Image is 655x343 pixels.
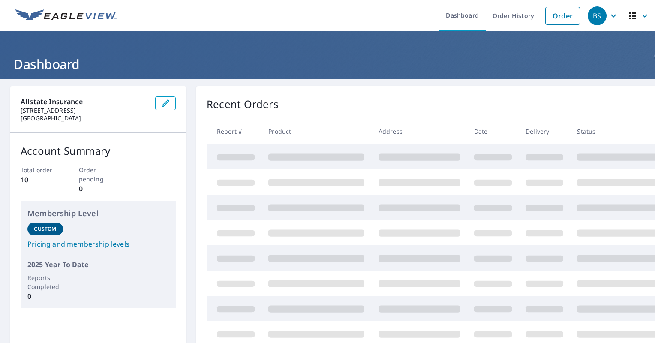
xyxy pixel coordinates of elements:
p: [STREET_ADDRESS] [21,107,148,114]
p: 0 [27,291,63,301]
th: Delivery [519,119,570,144]
div: BS [588,6,607,25]
img: EV Logo [15,9,117,22]
th: Product [261,119,371,144]
p: Allstate Insurance [21,96,148,107]
p: Recent Orders [207,96,279,112]
p: 0 [79,184,118,194]
a: Order [545,7,580,25]
p: 2025 Year To Date [27,259,169,270]
p: Membership Level [27,208,169,219]
p: Total order [21,165,60,175]
th: Report # [207,119,261,144]
th: Address [372,119,467,144]
p: Order pending [79,165,118,184]
a: Pricing and membership levels [27,239,169,249]
p: [GEOGRAPHIC_DATA] [21,114,148,122]
h1: Dashboard [10,55,645,73]
th: Date [467,119,519,144]
p: Reports Completed [27,273,63,291]
p: Account Summary [21,143,176,159]
p: Custom [34,225,56,233]
p: 10 [21,175,60,185]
